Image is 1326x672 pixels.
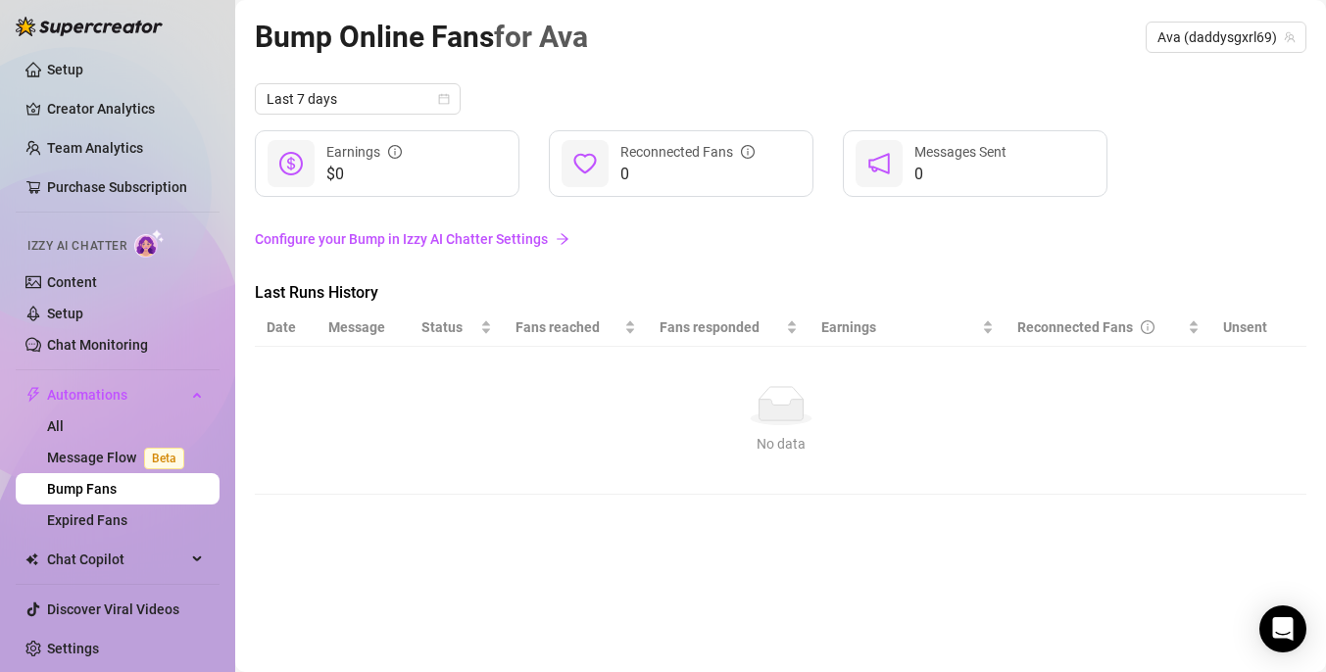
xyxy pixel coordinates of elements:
[47,140,143,156] a: Team Analytics
[660,316,782,338] span: Fans responded
[47,450,192,465] a: Message FlowBeta
[741,145,755,159] span: info-circle
[867,152,891,175] span: notification
[274,433,1287,455] div: No data
[47,179,187,195] a: Purchase Subscription
[573,152,597,175] span: heart
[47,379,186,410] span: Automations
[410,309,504,347] th: Status
[47,93,204,124] a: Creator Analytics
[255,220,1306,258] a: Configure your Bump in Izzy AI Chatter Settingsarrow-right
[516,316,620,338] span: Fans reached
[810,309,1006,347] th: Earnings
[494,20,588,54] span: for Ava
[27,237,126,256] span: Izzy AI Chatter
[144,448,184,469] span: Beta
[255,228,1306,250] a: Configure your Bump in Izzy AI Chatter Settings
[134,229,165,258] img: AI Chatter
[1211,309,1279,347] th: Unsent
[388,145,402,159] span: info-circle
[279,152,303,175] span: dollar
[556,232,569,246] span: arrow-right
[25,387,41,403] span: thunderbolt
[326,141,402,163] div: Earnings
[267,84,449,114] span: Last 7 days
[255,309,317,347] th: Date
[47,274,97,290] a: Content
[47,337,148,353] a: Chat Monitoring
[421,316,476,338] span: Status
[47,481,117,497] a: Bump Fans
[47,306,83,321] a: Setup
[620,141,755,163] div: Reconnected Fans
[47,544,186,575] span: Chat Copilot
[25,552,38,566] img: Chat Copilot
[47,62,83,77] a: Setup
[1259,605,1306,652] div: Open Intercom Messenger
[47,641,99,656] a: Settings
[1284,31,1296,43] span: team
[1157,23,1295,52] span: Ava (daddysgxrl69)
[326,163,402,186] span: $0
[620,163,755,186] span: 0
[914,144,1007,160] span: Messages Sent
[255,14,588,60] article: Bump Online Fans
[504,309,648,347] th: Fans reached
[648,309,810,347] th: Fans responded
[16,17,163,36] img: logo-BBDzfeDw.svg
[1141,320,1154,334] span: info-circle
[821,316,978,338] span: Earnings
[914,163,1007,186] span: 0
[255,281,584,305] span: Last Runs History
[47,418,64,434] a: All
[1017,316,1184,338] div: Reconnected Fans
[317,309,411,347] th: Message
[438,93,450,105] span: calendar
[47,601,179,617] a: Discover Viral Videos
[47,512,127,528] a: Expired Fans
